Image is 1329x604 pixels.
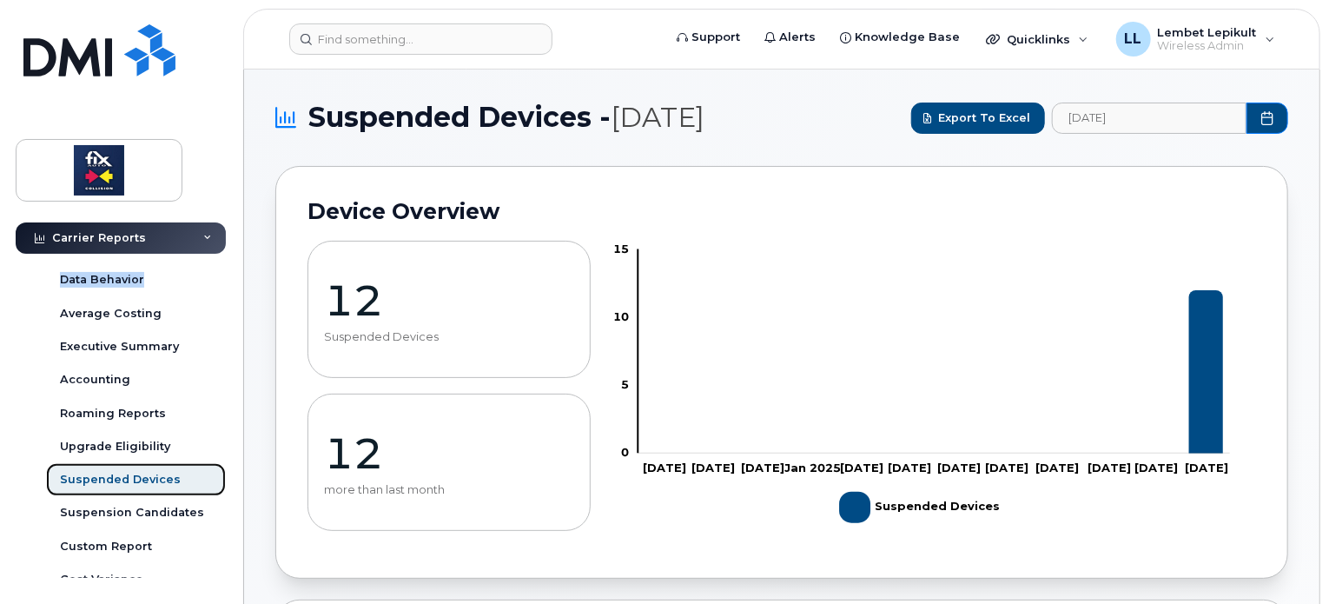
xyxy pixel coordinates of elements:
tspan: 15 [613,242,629,256]
span: [DATE] [611,101,704,134]
tspan: [DATE] [986,461,1029,475]
span: Suspended Devices - [308,101,704,135]
tspan: 10 [613,309,629,323]
p: 12 [324,428,574,480]
span: Export to Excel [938,110,1030,126]
g: Suspended Devices [839,485,1000,530]
tspan: [DATE] [937,461,981,475]
tspan: 5 [621,377,629,391]
h2: Device Overview [307,198,1256,224]
button: Choose Date [1246,103,1288,134]
button: Export to Excel [911,103,1045,134]
tspan: [DATE] [741,461,784,475]
g: Chart [613,242,1231,530]
tspan: [DATE] [1186,461,1229,475]
g: Legend [839,485,1000,530]
tspan: [DATE] [1036,461,1080,475]
tspan: [DATE] [643,461,686,475]
tspan: [DATE] [888,461,931,475]
p: more than last month [324,483,574,497]
tspan: 0 [621,446,629,460]
tspan: [DATE] [840,461,883,475]
tspan: Jan 2025 [784,461,841,475]
tspan: [DATE] [691,461,735,475]
tspan: [DATE] [1088,461,1131,475]
g: Suspended Devices [645,290,1223,454]
input: archived_billing_data [1052,103,1246,134]
tspan: [DATE] [1134,461,1178,475]
p: Suspended Devices [324,330,574,344]
p: 12 [324,275,574,327]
